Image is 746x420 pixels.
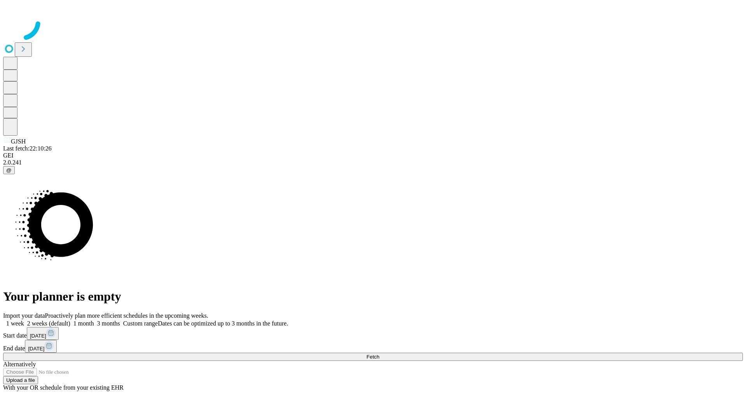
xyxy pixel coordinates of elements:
[3,152,743,159] div: GEI
[3,340,743,353] div: End date
[158,320,288,327] span: Dates can be optimized up to 3 months in the future.
[3,384,124,391] span: With your OR schedule from your existing EHR
[366,354,379,360] span: Fetch
[97,320,120,327] span: 3 months
[3,353,743,361] button: Fetch
[11,138,26,145] span: GJSH
[3,166,15,174] button: @
[6,167,12,173] span: @
[3,289,743,304] h1: Your planner is empty
[73,320,94,327] span: 1 month
[3,145,52,152] span: Last fetch: 22:10:26
[45,312,208,319] span: Proactively plan more efficient schedules in the upcoming weeks.
[30,333,46,339] span: [DATE]
[3,376,38,384] button: Upload a file
[3,312,45,319] span: Import your data
[6,320,24,327] span: 1 week
[3,159,743,166] div: 2.0.241
[3,327,743,340] div: Start date
[3,361,36,367] span: Alternatively
[25,340,57,353] button: [DATE]
[27,327,59,340] button: [DATE]
[27,320,70,327] span: 2 weeks (default)
[28,346,44,352] span: [DATE]
[123,320,158,327] span: Custom range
